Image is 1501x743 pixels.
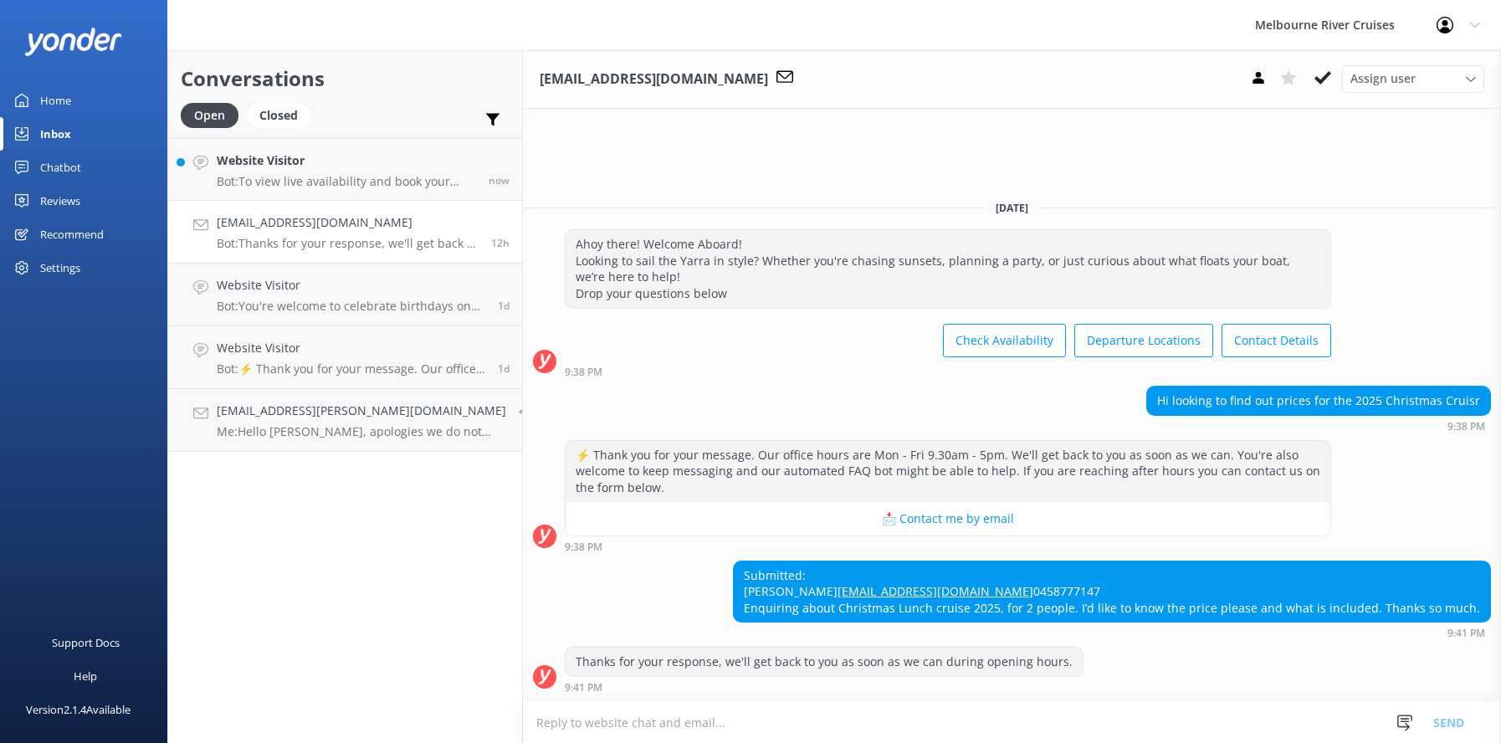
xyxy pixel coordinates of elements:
div: Version 2.1.4 Available [26,693,131,726]
div: Support Docs [52,626,120,659]
div: Assign User [1342,65,1484,92]
h4: Website Visitor [217,276,485,295]
div: 09:41pm 21-Aug-2025 (UTC +10:00) Australia/Sydney [733,627,1491,638]
p: Bot: To view live availability and book your Melbourne River Cruise experience, please visit: [UR... [217,174,476,189]
strong: 9:38 PM [565,542,602,552]
h3: [EMAIL_ADDRESS][DOMAIN_NAME] [540,69,768,90]
strong: 9:41 PM [1447,628,1485,638]
p: Me: Hello [PERSON_NAME], apologies we do not have the dinner cruise operating tonight. We still h... [217,424,506,439]
a: Website VisitorBot:To view live availability and book your Melbourne River Cruise experience, ple... [168,138,522,201]
a: Open [181,105,247,124]
div: Thanks for your response, we'll get back to you as soon as we can during opening hours. [566,648,1083,676]
div: Inbox [40,117,71,151]
div: Ahoy there! Welcome Aboard! Looking to sail the Yarra in style? Whether you're chasing sunsets, p... [566,230,1330,307]
h2: Conversations [181,63,510,95]
h4: Website Visitor [217,339,485,357]
button: Contact Details [1222,324,1331,357]
div: Chatbot [40,151,81,184]
div: Closed [247,103,310,128]
div: Help [74,659,97,693]
div: Home [40,84,71,117]
span: [DATE] [986,201,1038,215]
div: Settings [40,251,80,284]
div: Submitted: [PERSON_NAME] 0458777147 Enquiring about Christmas Lunch cruise 2025, for 2 people. I’... [734,561,1490,623]
button: 📩 Contact me by email [566,502,1330,535]
span: 05:09pm 20-Aug-2025 (UTC +10:00) Australia/Sydney [498,299,510,313]
a: Closed [247,105,319,124]
p: Bot: ⚡ Thank you for your message. Our office hours are Mon - Fri 9.30am - 5pm. We'll get back to... [217,361,485,377]
h4: [EMAIL_ADDRESS][DOMAIN_NAME] [217,213,479,232]
div: Open [181,103,238,128]
span: 02:15pm 20-Aug-2025 (UTC +10:00) Australia/Sydney [498,361,510,376]
h4: [EMAIL_ADDRESS][PERSON_NAME][DOMAIN_NAME] [217,402,506,420]
p: Bot: Thanks for your response, we'll get back to you as soon as we can during opening hours. [217,236,479,251]
a: [EMAIL_ADDRESS][DOMAIN_NAME]Bot:Thanks for your response, we'll get back to you as soon as we can... [168,201,522,264]
strong: 9:38 PM [1447,422,1485,432]
div: Hi looking to find out prices for the 2025 Christmas Cruisr [1147,387,1490,415]
div: 09:41pm 21-Aug-2025 (UTC +10:00) Australia/Sydney [565,681,1083,693]
button: Check Availability [943,324,1066,357]
div: ⚡ Thank you for your message. Our office hours are Mon - Fri 9.30am - 5pm. We'll get back to you ... [566,441,1330,502]
strong: 9:41 PM [565,683,602,693]
h4: Website Visitor [217,151,476,170]
div: 09:38pm 21-Aug-2025 (UTC +10:00) Australia/Sydney [1146,420,1491,432]
div: Reviews [40,184,80,218]
div: 09:38pm 21-Aug-2025 (UTC +10:00) Australia/Sydney [565,541,1331,552]
a: [EMAIL_ADDRESS][DOMAIN_NAME] [838,583,1033,599]
div: Recommend [40,218,104,251]
a: [EMAIL_ADDRESS][PERSON_NAME][DOMAIN_NAME]Me:Hello [PERSON_NAME], apologies we do not have the din... [168,389,522,452]
p: Bot: You're welcome to celebrate birthdays on our dining cruises. Prices for the Spirit of Melbou... [217,299,485,314]
img: yonder-white-logo.png [25,28,121,55]
span: 10:03am 22-Aug-2025 (UTC +10:00) Australia/Sydney [489,173,510,187]
strong: 9:38 PM [565,367,602,377]
a: Website VisitorBot:You're welcome to celebrate birthdays on our dining cruises. Prices for the Sp... [168,264,522,326]
span: 09:41pm 21-Aug-2025 (UTC +10:00) Australia/Sydney [491,236,510,250]
button: Departure Locations [1074,324,1213,357]
a: Website VisitorBot:⚡ Thank you for your message. Our office hours are Mon - Fri 9.30am - 5pm. We'... [168,326,522,389]
div: 09:38pm 21-Aug-2025 (UTC +10:00) Australia/Sydney [565,366,1331,377]
span: Assign user [1350,69,1416,88]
